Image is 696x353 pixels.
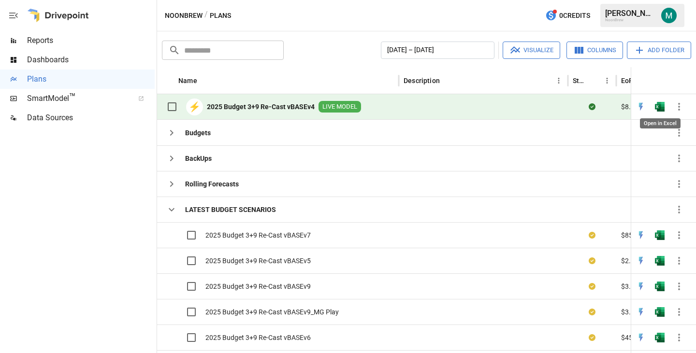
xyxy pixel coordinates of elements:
[655,307,665,317] img: excel-icon.76473adf.svg
[185,179,239,189] b: Rolling Forecasts
[636,333,646,342] img: quick-edit-flash.b8aec18c.svg
[207,102,315,112] b: 2025 Budget 3+9 Re-Cast vBASEv4
[655,282,665,291] div: Open in Excel
[655,102,665,112] div: Open in Excel
[655,333,665,342] div: Open in Excel
[186,99,203,115] div: ⚡
[204,10,208,22] div: /
[636,282,646,291] div: Open in Quick Edit
[205,333,311,342] span: 2025 Budget 3+9 Re-Cast vBASEv6
[621,256,640,266] span: $2.2M
[205,256,311,266] span: 2025 Budget 3+9 Re-Cast vBASEv5
[589,282,595,291] div: Your plan has changes in Excel that are not reflected in the Drivepoint Data Warehouse, select "S...
[552,74,565,87] button: Description column menu
[319,102,361,112] span: LIVE MODEL
[627,42,691,59] button: Add Folder
[655,333,665,342] img: excel-icon.76473adf.svg
[636,256,646,266] img: quick-edit-flash.b8aec18c.svg
[655,282,665,291] img: excel-icon.76473adf.svg
[636,256,646,266] div: Open in Quick Edit
[185,154,212,163] b: BackUps
[381,42,494,59] button: [DATE] – [DATE]
[185,205,276,214] b: LATEST BUDGET SCENARIOS
[589,333,595,342] div: Your plan has changes in Excel that are not reflected in the Drivepoint Data Warehouse, select "S...
[655,230,665,240] div: Open in Excel
[636,307,646,317] img: quick-edit-flash.b8aec18c.svg
[589,102,595,112] div: Sync complete
[27,54,155,66] span: Dashboards
[655,256,665,266] img: excel-icon.76473adf.svg
[636,230,646,240] img: quick-edit-flash.b8aec18c.svg
[198,74,212,87] button: Sort
[441,74,454,87] button: Sort
[605,18,655,22] div: NoonBrew
[205,307,339,317] span: 2025 Budget 3+9 Re-Cast vBASEv9_MG Play
[636,230,646,240] div: Open in Quick Edit
[589,256,595,266] div: Your plan has changes in Excel that are not reflected in the Drivepoint Data Warehouse, select "S...
[655,307,665,317] div: Open in Excel
[205,282,311,291] span: 2025 Budget 3+9 Re-Cast vBASEv9
[675,74,689,87] button: Sort
[655,102,665,112] img: excel-icon.76473adf.svg
[621,230,647,240] span: $856.1K
[69,91,76,103] span: ™
[655,256,665,266] div: Open in Excel
[636,102,646,112] img: quick-edit-flash.b8aec18c.svg
[27,93,128,104] span: SmartModel
[573,77,586,85] div: Status
[178,77,197,85] div: Name
[621,333,647,342] span: $456.0K
[636,102,646,112] div: Open in Quick Edit
[559,10,590,22] span: 0 Credits
[566,42,623,59] button: Columns
[636,282,646,291] img: quick-edit-flash.b8aec18c.svg
[655,230,665,240] img: excel-icon.76473adf.svg
[165,10,203,22] button: NoonBrew
[404,77,440,85] div: Description
[636,307,646,317] div: Open in Quick Edit
[655,2,682,29] button: Michael Gross
[605,9,655,18] div: [PERSON_NAME]
[661,8,677,23] img: Michael Gross
[205,230,311,240] span: 2025 Budget 3+9 Re-Cast vBASEv7
[621,282,640,291] span: $3.1M
[541,7,594,25] button: 0Credits
[27,35,155,46] span: Reports
[640,118,681,128] div: Open in Excel
[621,77,644,85] div: EoP Cash
[636,333,646,342] div: Open in Quick Edit
[621,307,640,317] span: $3.1M
[587,74,600,87] button: Sort
[27,112,155,124] span: Data Sources
[589,230,595,240] div: Your plan has changes in Excel that are not reflected in the Drivepoint Data Warehouse, select "S...
[185,128,211,138] b: Budgets
[600,74,614,87] button: Status column menu
[27,73,155,85] span: Plans
[621,102,640,112] span: $8.4M
[589,307,595,317] div: Your plan has changes in Excel that are not reflected in the Drivepoint Data Warehouse, select "S...
[503,42,560,59] button: Visualize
